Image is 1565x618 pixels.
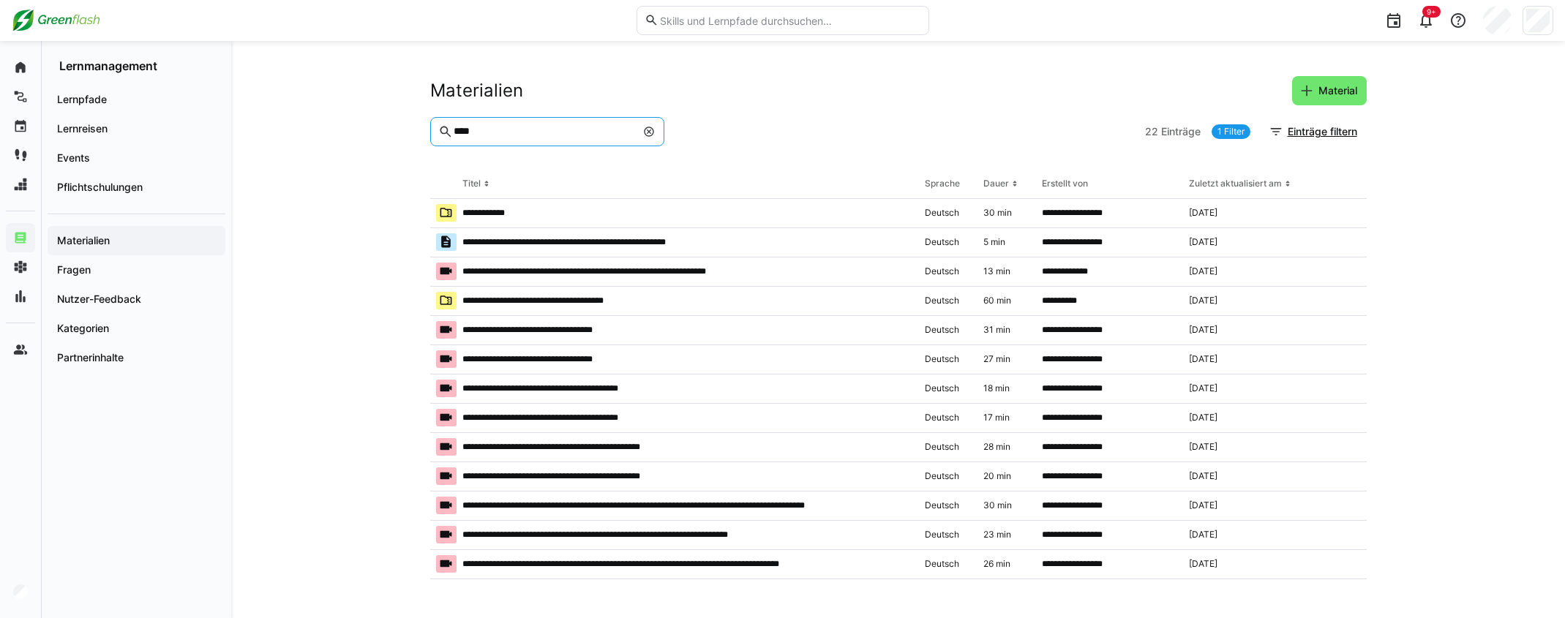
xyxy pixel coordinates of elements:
[462,178,481,189] div: Titel
[1189,207,1217,219] span: [DATE]
[1292,76,1367,105] button: Material
[983,558,1010,570] span: 26 min
[983,500,1012,511] span: 30 min
[983,178,1009,189] div: Dauer
[983,236,1005,248] span: 5 min
[1316,83,1359,98] span: Material
[983,353,1010,365] span: 27 min
[1212,124,1250,139] a: 1 Filter
[983,324,1010,336] span: 31 min
[925,558,959,570] span: Deutsch
[925,178,960,189] div: Sprache
[1161,124,1201,139] span: Einträge
[1286,124,1359,139] span: Einträge filtern
[1261,117,1367,146] button: Einträge filtern
[983,412,1010,423] span: 17 min
[1189,353,1217,365] span: [DATE]
[983,470,1011,482] span: 20 min
[1189,383,1217,394] span: [DATE]
[925,265,959,277] span: Deutsch
[658,14,920,27] input: Skills und Lernpfade durchsuchen…
[925,412,959,423] span: Deutsch
[983,295,1011,306] span: 60 min
[1189,412,1217,423] span: [DATE]
[925,529,959,540] span: Deutsch
[983,383,1010,394] span: 18 min
[1042,178,1088,189] div: Erstellt von
[1145,124,1158,139] span: 22
[1189,500,1217,511] span: [DATE]
[925,324,959,336] span: Deutsch
[1189,558,1217,570] span: [DATE]
[925,441,959,453] span: Deutsch
[1189,324,1217,336] span: [DATE]
[1189,236,1217,248] span: [DATE]
[925,295,959,306] span: Deutsch
[925,470,959,482] span: Deutsch
[1189,529,1217,540] span: [DATE]
[925,236,959,248] span: Deutsch
[925,500,959,511] span: Deutsch
[1189,470,1217,482] span: [DATE]
[1189,178,1282,189] div: Zuletzt aktualisiert am
[983,441,1010,453] span: 28 min
[983,529,1011,540] span: 23 min
[1189,265,1217,277] span: [DATE]
[430,80,523,102] h2: Materialien
[925,207,959,219] span: Deutsch
[1189,441,1217,453] span: [DATE]
[925,353,959,365] span: Deutsch
[1189,295,1217,306] span: [DATE]
[983,207,1012,219] span: 30 min
[983,265,1010,277] span: 13 min
[925,383,959,394] span: Deutsch
[1427,7,1436,16] span: 9+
